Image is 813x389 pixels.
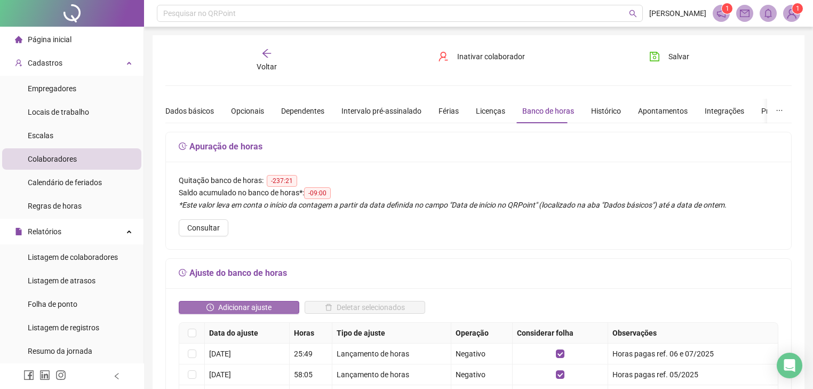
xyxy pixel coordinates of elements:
[205,323,290,344] th: Data do ajuste
[705,105,744,117] div: Integrações
[451,323,513,344] th: Operação
[187,222,220,234] span: Consultar
[267,175,297,187] span: -237:21
[261,48,272,59] span: arrow-left
[28,108,89,116] span: Locais de trabalho
[305,301,425,314] button: Deletar selecionados
[28,155,77,163] span: Colaboradores
[28,300,77,308] span: Folha de ponto
[179,219,228,236] button: Consultar
[281,105,324,117] div: Dependentes
[39,370,50,380] span: linkedin
[290,323,332,344] th: Horas
[763,9,773,18] span: bell
[457,51,525,62] span: Inativar colaborador
[792,3,803,14] sup: Atualize o seu contato no menu Meus Dados
[28,202,82,210] span: Regras de horas
[209,369,285,380] div: [DATE]
[28,323,99,332] span: Listagem de registros
[15,59,22,67] span: user-add
[206,304,214,311] span: clock-circle
[179,268,187,277] span: field-time
[28,276,95,285] span: Listagem de atrasos
[257,62,277,71] span: Voltar
[649,51,660,62] span: save
[776,107,783,114] span: ellipsis
[522,105,574,117] div: Banco de horas
[761,105,803,117] div: Preferências
[608,344,778,364] td: Horas pagas ref. 06 e 07/2025
[28,35,71,44] span: Página inicial
[641,48,697,65] button: Salvar
[740,9,750,18] span: mail
[28,84,76,93] span: Empregadores
[513,323,608,344] th: Considerar folha
[456,348,508,360] div: Negativo
[290,364,332,385] td: 58:05
[649,7,706,19] span: [PERSON_NAME]
[179,142,187,150] span: field-time
[209,348,285,360] div: [DATE]
[767,99,792,123] button: ellipsis
[341,105,421,117] div: Intervalo pré-assinalado
[15,36,22,43] span: home
[179,188,299,197] span: Saldo acumulado no banco de horas
[218,301,272,313] span: Adicionar ajuste
[165,105,214,117] div: Dados básicos
[638,105,688,117] div: Apontamentos
[784,5,800,21] img: 88790
[668,51,689,62] span: Salvar
[179,176,264,185] span: Quitação banco de horas:
[179,267,778,280] h5: Ajuste do banco de horas
[476,105,505,117] div: Licenças
[777,353,802,378] div: Open Intercom Messenger
[304,187,331,199] span: -09:00
[179,140,778,153] h5: Apuração de horas
[726,5,729,12] span: 1
[15,228,22,235] span: file
[179,201,727,209] em: *Este valor leva em conta o início da contagem a partir da data definida no campo "Data de início...
[430,48,533,65] button: Inativar colaborador
[113,372,121,380] span: left
[591,105,621,117] div: Histórico
[439,105,459,117] div: Férias
[608,323,778,344] th: Observações
[608,364,778,385] td: Horas pagas ref. 05/2025
[629,10,637,18] span: search
[337,369,447,380] div: Lançamento de horas
[28,227,61,236] span: Relatórios
[28,178,102,187] span: Calendário de feriados
[796,5,800,12] span: 1
[28,253,118,261] span: Listagem de colaboradores
[28,131,53,140] span: Escalas
[722,3,732,14] sup: 1
[179,301,299,314] button: Adicionar ajuste
[23,370,34,380] span: facebook
[716,9,726,18] span: notification
[28,347,92,355] span: Resumo da jornada
[179,187,778,199] div: :
[28,59,62,67] span: Cadastros
[332,323,451,344] th: Tipo de ajuste
[231,105,264,117] div: Opcionais
[438,51,449,62] span: user-delete
[290,344,332,364] td: 25:49
[456,369,508,380] div: Negativo
[337,348,447,360] div: Lançamento de horas
[55,370,66,380] span: instagram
